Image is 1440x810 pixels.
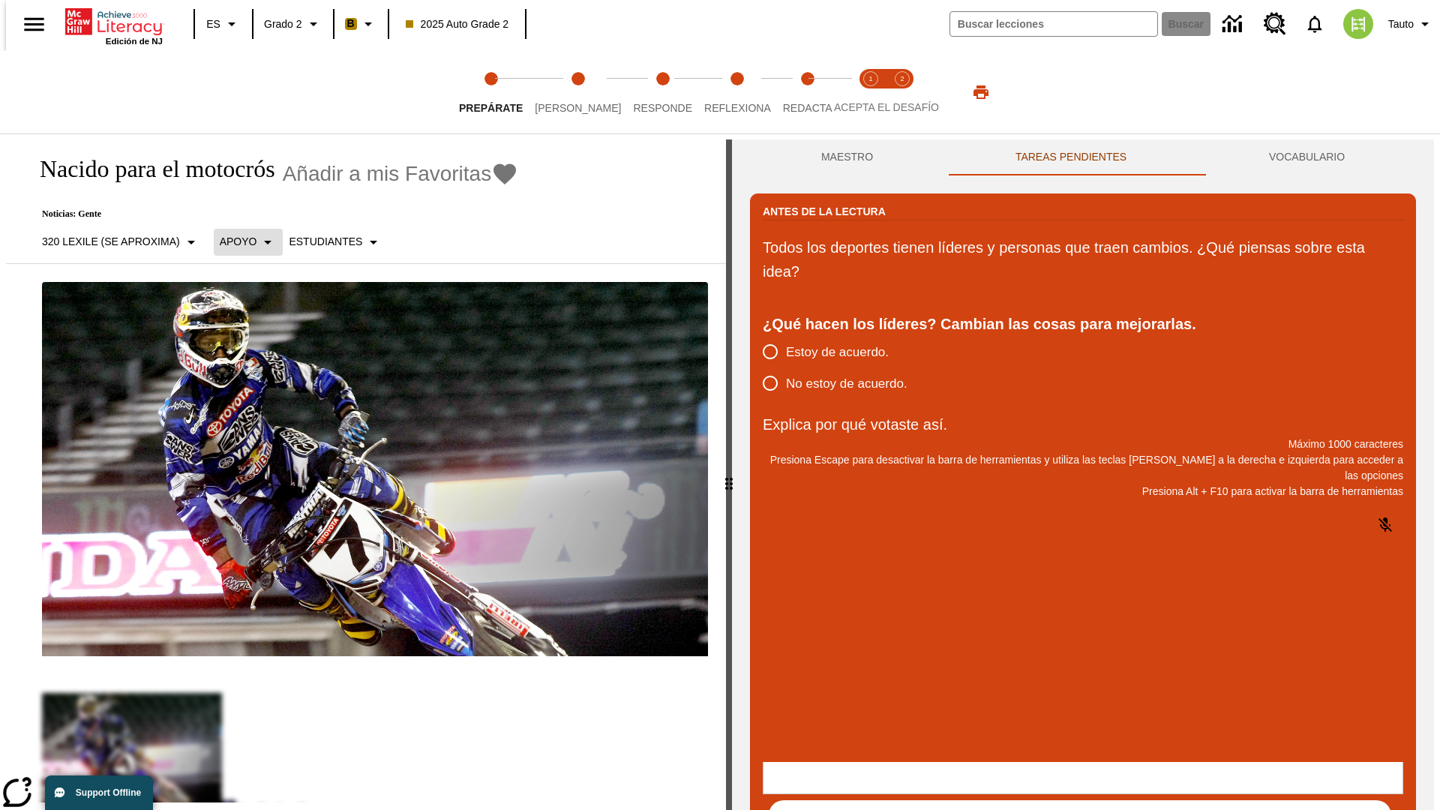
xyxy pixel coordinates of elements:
button: Haga clic para activar la función de reconocimiento de voz [1367,507,1403,543]
span: Support Offline [76,787,141,798]
span: No estoy de acuerdo. [786,374,907,394]
p: Presiona Escape para desactivar la barra de herramientas y utiliza las teclas [PERSON_NAME] a la ... [763,452,1403,484]
p: Máximo 1000 caracteres [763,436,1403,452]
button: Support Offline [45,775,153,810]
p: Explica por qué votaste así. [763,412,1403,436]
button: Escoja un nuevo avatar [1334,4,1382,43]
h1: Nacido para el motocrós [24,155,275,183]
h2: Antes de la lectura [763,203,886,220]
p: Presiona Alt + F10 para activar la barra de herramientas [763,484,1403,499]
p: Estudiantes [289,234,362,250]
span: Reflexiona [704,102,771,114]
button: Lenguaje: ES, Selecciona un idioma [199,10,247,37]
button: Perfil/Configuración [1382,10,1440,37]
button: Boost El color de la clase es anaranjado claro. Cambiar el color de la clase. [339,10,383,37]
text: 1 [868,75,872,82]
a: Notificaciones [1295,4,1334,43]
text: 2 [900,75,904,82]
span: Grado 2 [264,16,302,32]
div: activity [732,139,1434,810]
button: Acepta el desafío lee step 1 of 2 [849,51,892,133]
button: Acepta el desafío contesta step 2 of 2 [880,51,924,133]
p: Todos los deportes tienen líderes y personas que traen cambios. ¿Qué piensas sobre esta idea? [763,235,1403,283]
button: Prepárate step 1 of 5 [447,51,535,133]
a: Centro de recursos, Se abrirá en una pestaña nueva. [1255,4,1295,44]
body: Explica por qué votaste así. Máximo 1000 caracteres Presiona Alt + F10 para activar la barra de h... [6,12,219,25]
button: Reflexiona step 4 of 5 [692,51,783,133]
span: ACEPTA EL DESAFÍO [834,101,939,113]
div: reading [6,139,726,802]
button: Lee step 2 of 5 [523,51,633,133]
span: Prepárate [459,102,523,114]
span: Estoy de acuerdo. [786,343,889,362]
span: Redacta [783,102,832,114]
img: El corredor de motocrós James Stewart vuela por los aires en su motocicleta de montaña [42,282,708,657]
span: Tauto [1388,16,1414,32]
button: Responde step 3 of 5 [621,51,704,133]
span: [PERSON_NAME] [535,102,621,114]
button: Maestro [750,139,944,175]
button: Grado: Grado 2, Elige un grado [258,10,328,37]
span: Edición de NJ [106,37,163,46]
span: 2025 Auto Grade 2 [406,16,509,32]
button: TAREAS PENDIENTES [944,139,1198,175]
input: Buscar campo [950,12,1157,36]
p: Apoyo [220,234,257,250]
div: Instructional Panel Tabs [750,139,1416,175]
div: poll [763,336,919,399]
span: B [347,14,355,33]
button: Tipo de apoyo, Apoyo [214,229,283,256]
button: Abrir el menú lateral [12,2,56,46]
p: 320 Lexile (Se aproxima) [42,234,180,250]
div: Pulsa la tecla de intro o la barra espaciadora y luego presiona las flechas de derecha e izquierd... [726,139,732,810]
span: Añadir a mis Favoritas [283,162,492,186]
a: Centro de información [1213,4,1255,45]
img: avatar image [1343,9,1373,39]
span: ES [206,16,220,32]
button: Imprimir [957,79,1005,106]
span: Responde [633,102,692,114]
button: Seleccione Lexile, 320 Lexile (Se aproxima) [36,229,206,256]
button: Añadir a mis Favoritas - Nacido para el motocrós [283,160,519,187]
div: Portada [65,5,163,46]
div: ¿Qué hacen los líderes? Cambian las cosas para mejorarlas. [763,312,1403,336]
button: Seleccionar estudiante [283,229,388,256]
button: Redacta step 5 of 5 [771,51,844,133]
button: VOCABULARIO [1198,139,1416,175]
p: Noticias: Gente [24,208,518,220]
